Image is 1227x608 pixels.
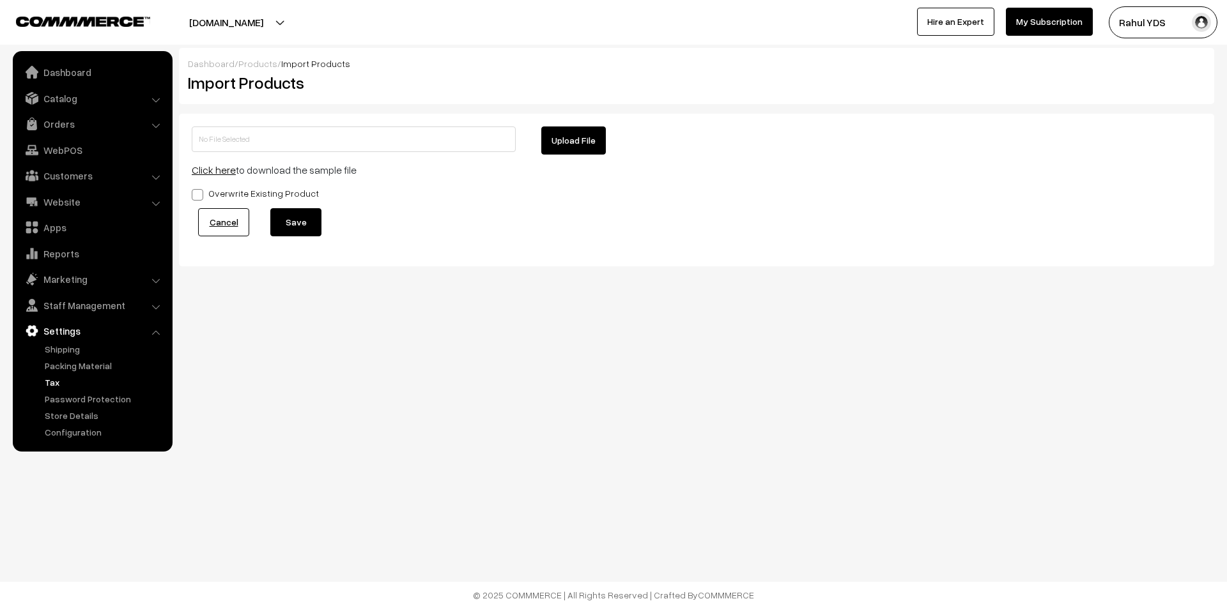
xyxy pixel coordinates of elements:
[281,58,350,69] span: Import Products
[16,139,168,162] a: WebPOS
[42,359,168,372] a: Packing Material
[16,190,168,213] a: Website
[192,163,357,176] span: to download the sample file
[16,268,168,291] a: Marketing
[198,208,249,236] a: Cancel
[16,87,168,110] a: Catalog
[16,13,128,28] a: COMMMERCE
[144,6,308,38] button: [DOMAIN_NAME]
[42,409,168,422] a: Store Details
[42,425,168,439] a: Configuration
[42,392,168,406] a: Password Protection
[16,17,150,26] img: COMMMERCE
[238,58,277,69] a: Products
[188,57,1205,70] div: / /
[1109,6,1217,38] button: Rahul YDS
[16,112,168,135] a: Orders
[188,58,235,69] a: Dashboard
[16,216,168,239] a: Apps
[188,73,687,93] h2: Import Products
[917,8,994,36] a: Hire an Expert
[16,242,168,265] a: Reports
[192,126,516,152] input: No File Selected
[541,126,606,155] button: Upload File
[192,186,319,200] label: Overwrite Existing Product
[16,294,168,317] a: Staff Management
[270,208,321,236] button: Save
[16,319,168,342] a: Settings
[1192,13,1211,32] img: user
[16,61,168,84] a: Dashboard
[42,342,168,356] a: Shipping
[16,164,168,187] a: Customers
[192,163,236,176] a: Click here
[698,589,754,600] a: COMMMERCE
[42,376,168,389] a: Tax
[1006,8,1093,36] a: My Subscription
